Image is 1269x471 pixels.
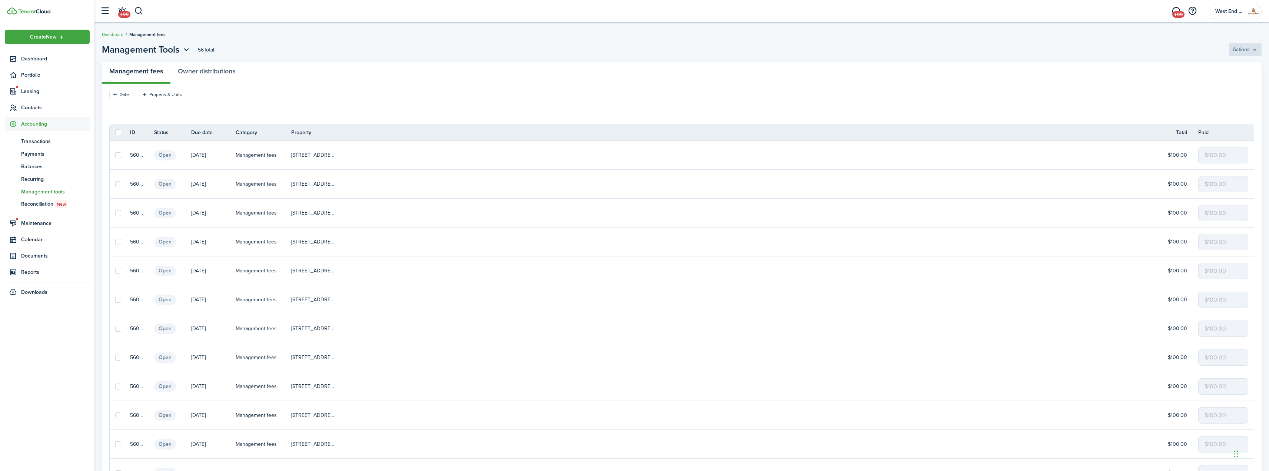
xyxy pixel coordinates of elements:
[57,201,66,208] span: New
[191,411,206,419] p: [DATE]
[1168,180,1187,188] p: $100.00
[291,382,336,390] p: [STREET_ADDRESS][PERSON_NAME]
[291,151,336,159] p: [STREET_ADDRESS][PERSON_NAME]
[21,104,90,112] span: Contacts
[1176,129,1198,136] th: Total
[120,91,129,98] filter-tag-label: Date
[236,314,291,343] a: Management fees
[130,199,154,227] a: 56022230
[21,137,90,145] span: Transactions
[1169,2,1183,21] a: Messaging
[291,440,336,448] p: [STREET_ADDRESS]
[5,135,90,147] a: Transactions
[191,209,206,217] p: [DATE]
[191,382,206,390] p: [DATE]
[347,141,1198,169] a: $100.00
[154,324,176,334] status: Open
[102,43,191,56] button: Open menu
[236,354,277,361] p: Management fees
[5,198,90,210] a: ReconciliationNew
[98,4,112,18] button: Open sidebar
[236,411,277,419] p: Management fees
[21,188,90,196] span: Management tools
[191,354,206,361] p: [DATE]
[1168,238,1187,246] p: $100.00
[130,296,143,304] p: 56021121
[291,354,336,361] p: [STREET_ADDRESS][PERSON_NAME][PERSON_NAME]
[154,256,191,285] a: Open
[5,173,90,185] a: Recurring
[1232,435,1269,471] div: Chat Widget
[236,382,277,390] p: Management fees
[347,170,1198,198] a: $100.00
[236,325,277,332] p: Management fees
[1168,267,1187,275] p: $100.00
[191,267,206,275] p: [DATE]
[154,314,191,343] a: Open
[5,160,90,173] a: Balances
[118,11,130,18] span: +99
[21,200,90,208] span: Reconciliation
[154,237,176,247] status: Open
[7,7,17,14] img: TenantCloud
[102,43,191,56] button: Management Tools
[5,265,90,279] a: Reports
[170,62,243,84] a: Owner distributions
[5,30,90,44] button: Open menu
[154,295,176,305] status: Open
[291,285,347,314] a: [STREET_ADDRESS]
[347,256,1198,285] a: $100.00
[21,175,90,183] span: Recurring
[236,199,291,227] a: Management fees
[291,170,347,198] a: [STREET_ADDRESS][PERSON_NAME]
[347,372,1198,401] a: $100.00
[291,238,336,246] p: [STREET_ADDRESS][PERSON_NAME]
[154,228,191,256] a: Open
[21,71,90,79] span: Portfolio
[236,129,291,136] th: Category
[21,87,90,95] span: Leasing
[154,343,191,372] a: Open
[154,199,191,227] a: Open
[291,228,347,256] a: [STREET_ADDRESS][PERSON_NAME]
[291,180,336,188] p: [STREET_ADDRESS][PERSON_NAME]
[291,256,347,285] a: [STREET_ADDRESS]
[191,151,206,159] p: [DATE]
[291,314,347,343] a: [STREET_ADDRESS]
[130,354,143,361] p: 56017879
[21,252,90,260] span: Documents
[191,285,236,314] a: [DATE]
[130,238,143,246] p: 56021571
[347,314,1198,343] a: $100.00
[1172,11,1185,18] span: +99
[191,430,236,458] a: [DATE]
[191,372,236,401] a: [DATE]
[154,372,191,401] a: Open
[130,401,154,429] a: 56017688
[291,296,336,304] p: [STREET_ADDRESS]
[154,208,176,218] status: Open
[5,52,90,66] a: Dashboard
[109,90,133,99] filter-tag: Open filter
[130,180,143,188] p: 56034010
[291,411,336,419] p: [STREET_ADDRESS]
[154,266,176,276] status: Open
[21,55,90,63] span: Dashboard
[154,381,176,392] status: Open
[102,31,123,38] a: Dashboard
[21,150,90,158] span: Payments
[198,46,214,54] header-page-total: 56 Total
[291,141,347,169] a: [STREET_ADDRESS][PERSON_NAME]
[1168,411,1187,419] p: $100.00
[191,343,236,372] a: [DATE]
[236,372,291,401] a: Management fees
[130,382,143,390] p: 56017741
[191,228,236,256] a: [DATE]
[347,401,1198,429] a: $100.00
[236,296,277,304] p: Management fees
[291,343,347,372] a: [STREET_ADDRESS][PERSON_NAME][PERSON_NAME]
[191,401,236,429] a: [DATE]
[347,199,1198,227] a: $100.00
[130,151,143,159] p: 56037223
